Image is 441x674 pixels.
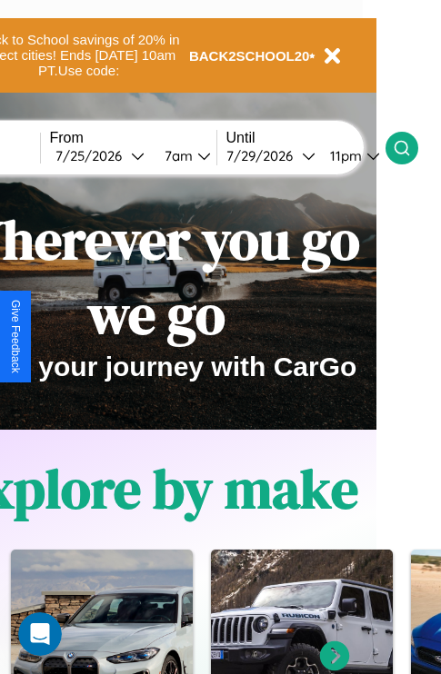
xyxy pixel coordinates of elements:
div: 11pm [321,147,366,164]
label: Until [226,130,386,146]
button: 7am [150,146,216,165]
div: 7am [155,147,197,164]
div: 7 / 29 / 2026 [226,147,302,164]
b: BACK2SCHOOL20 [189,48,310,64]
iframe: Intercom live chat [18,612,62,656]
label: From [50,130,216,146]
button: 11pm [316,146,386,165]
button: 7/25/2026 [50,146,150,165]
div: Give Feedback [9,300,22,373]
div: 7 / 25 / 2026 [55,147,131,164]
